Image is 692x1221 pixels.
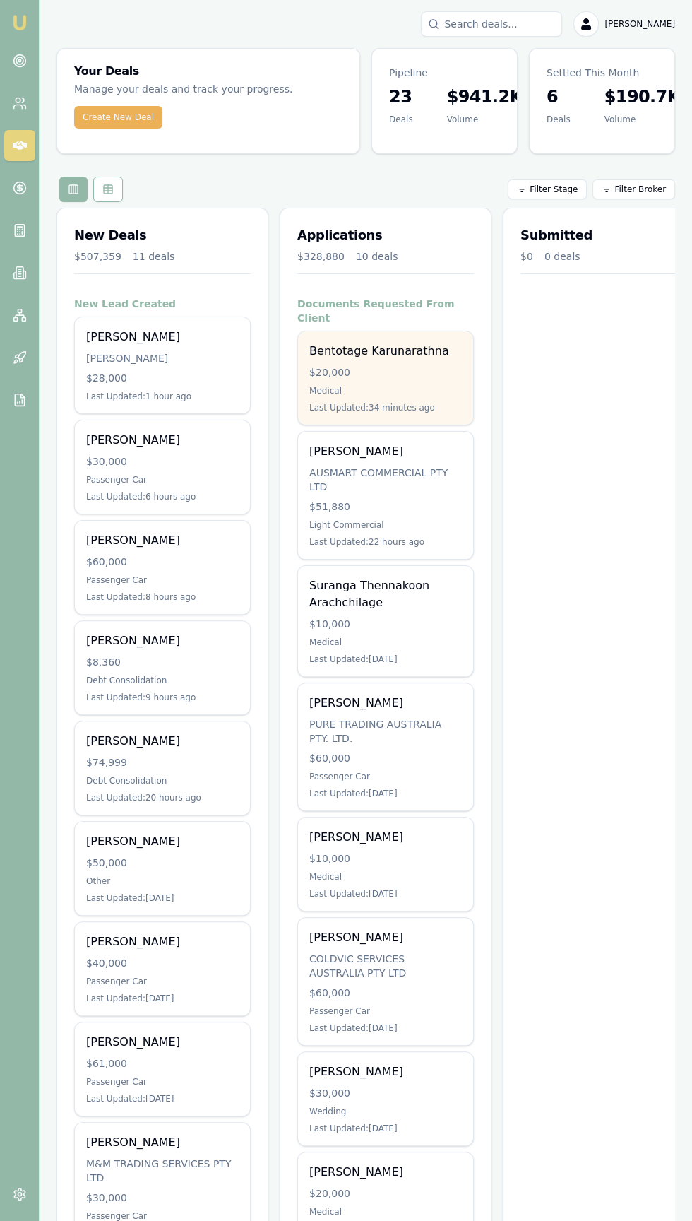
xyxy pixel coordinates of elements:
div: [PERSON_NAME] [86,933,239,950]
div: $60,000 [86,555,239,569]
div: $30,000 [86,454,239,468]
div: $10,000 [309,851,462,866]
div: $60,000 [309,751,462,765]
div: Last Updated: [DATE] [309,654,462,665]
div: [PERSON_NAME] [86,632,239,649]
div: Last Updated: 1 hour ago [86,391,239,402]
div: [PERSON_NAME] [86,532,239,549]
h3: $190.7K [604,85,680,108]
button: Filter Broker [592,179,675,199]
div: $8,360 [86,655,239,669]
div: [PERSON_NAME] [309,1164,462,1181]
button: Create New Deal [74,106,162,129]
div: Passenger Car [309,771,462,782]
div: Last Updated: 8 hours ago [86,591,239,603]
span: Filter Stage [530,184,578,195]
div: Last Updated: 34 minutes ago [309,402,462,413]
div: Last Updated: [DATE] [86,892,239,904]
div: [PERSON_NAME] [309,695,462,712]
div: Light Commercial [309,519,462,531]
h3: Applications [297,225,474,245]
div: 10 deals [356,249,398,264]
div: 11 deals [133,249,175,264]
div: Medical [309,385,462,396]
div: Last Updated: [DATE] [309,888,462,899]
div: [PERSON_NAME] [309,443,462,460]
div: Passenger Car [309,1005,462,1017]
div: [PERSON_NAME] [86,351,239,365]
div: [PERSON_NAME] [309,1063,462,1080]
div: Passenger Car [86,976,239,987]
div: M&M TRADING SERVICES PTY LTD [86,1157,239,1185]
div: Medical [309,637,462,648]
div: $74,999 [86,755,239,769]
div: Bentotage Karunarathna [309,343,462,360]
div: AUSMART COMMERCIAL PTY LTD [309,466,462,494]
h4: New Lead Created [74,297,251,311]
div: Deals [547,114,571,125]
div: Last Updated: [DATE] [309,1123,462,1134]
button: Filter Stage [508,179,587,199]
div: $61,000 [86,1056,239,1070]
span: Filter Broker [614,184,666,195]
div: Last Updated: 20 hours ago [86,792,239,803]
div: Last Updated: [DATE] [86,1093,239,1104]
div: Volume [604,114,680,125]
div: Other [86,875,239,887]
p: Manage your deals and track your progress. [74,81,342,98]
h3: 6 [547,85,571,108]
div: $20,000 [309,365,462,379]
div: [PERSON_NAME] [86,1034,239,1051]
span: [PERSON_NAME] [604,18,675,30]
div: [PERSON_NAME] [309,929,462,946]
div: COLDVIC SERVICES AUSTRALIA PTY LTD [309,952,462,980]
input: Search deals [421,11,562,37]
div: Medical [309,871,462,883]
div: [PERSON_NAME] [86,432,239,449]
div: 0 deals [544,249,580,264]
div: Last Updated: 9 hours ago [86,692,239,703]
div: $28,000 [86,371,239,385]
div: Last Updated: 6 hours ago [86,491,239,502]
div: Suranga Thennakoon Arachchilage [309,577,462,611]
div: Passenger Car [86,1076,239,1087]
img: emu-icon-u.png [11,14,28,31]
div: Medical [309,1206,462,1217]
div: $20,000 [309,1186,462,1201]
div: $60,000 [309,986,462,1000]
p: Pipeline [389,66,500,80]
div: Volume [447,114,523,125]
div: [PERSON_NAME] [86,733,239,750]
div: PURE TRADING AUSTRALIA PTY. LTD. [309,717,462,745]
div: $10,000 [309,617,462,631]
div: $0 [520,249,533,264]
div: Last Updated: [DATE] [309,788,462,799]
div: Last Updated: [DATE] [86,993,239,1004]
h4: Documents Requested From Client [297,297,474,325]
div: $328,880 [297,249,345,264]
h3: 23 [389,85,413,108]
div: Passenger Car [86,574,239,586]
div: [PERSON_NAME] [86,1134,239,1151]
div: Wedding [309,1106,462,1117]
div: $507,359 [74,249,121,264]
div: Passenger Car [86,474,239,485]
h3: $941.2K [447,85,523,108]
div: Last Updated: 22 hours ago [309,536,462,548]
div: $40,000 [86,956,239,970]
div: $30,000 [86,1191,239,1205]
div: Debt Consolidation [86,675,239,686]
p: Settled This Month [547,66,657,80]
div: $50,000 [86,856,239,870]
div: [PERSON_NAME] [309,829,462,846]
h3: New Deals [74,225,251,245]
h3: Your Deals [74,66,342,77]
div: $51,880 [309,500,462,514]
div: [PERSON_NAME] [86,833,239,850]
div: [PERSON_NAME] [86,329,239,346]
div: Last Updated: [DATE] [309,1022,462,1034]
div: Deals [389,114,413,125]
div: Debt Consolidation [86,775,239,786]
div: $30,000 [309,1086,462,1100]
